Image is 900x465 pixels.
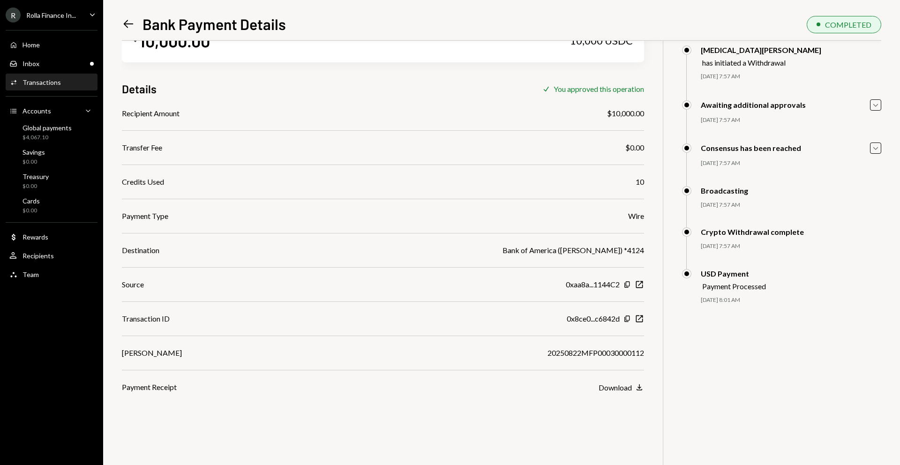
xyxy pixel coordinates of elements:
div: Payment Processed [702,282,766,291]
div: USD Payment [701,269,766,278]
a: Accounts [6,102,97,119]
div: Wire [628,210,644,222]
div: $0.00 [625,142,644,153]
div: Team [22,270,39,278]
div: $4,067.10 [22,134,72,142]
div: Inbox [22,60,39,67]
div: Rolla Finance In... [26,11,76,19]
a: Team [6,266,97,283]
div: [DATE] 7:57 AM [701,242,881,250]
div: 0x8ce0...c6842d [567,313,620,324]
div: COMPLETED [825,20,871,29]
a: Transactions [6,74,97,90]
div: Accounts [22,107,51,115]
div: Savings [22,148,45,156]
div: Destination [122,245,159,256]
div: Broadcasting [701,186,748,195]
div: [DATE] 7:57 AM [701,116,881,124]
div: Awaiting additional approvals [701,100,806,109]
div: Payment Type [122,210,168,222]
div: 0xaa8a...1144C2 [566,279,620,290]
div: Payment Receipt [122,382,177,393]
div: Credits Used [122,176,164,187]
div: Recipient Amount [122,108,180,119]
div: Transfer Fee [122,142,162,153]
a: Savings$0.00 [6,145,97,168]
div: [PERSON_NAME] [122,347,182,359]
a: Home [6,36,97,53]
div: 20250822MFP00030000112 [547,347,644,359]
div: [MEDICAL_DATA][PERSON_NAME] [701,45,821,54]
div: Rewards [22,233,48,241]
div: Crypto Withdrawal complete [701,227,804,236]
div: Transactions [22,78,61,86]
div: Transaction ID [122,313,170,324]
div: Bank of America ([PERSON_NAME]) *4124 [502,245,644,256]
div: $0.00 [22,158,45,166]
a: Inbox [6,55,97,72]
div: [DATE] 7:57 AM [701,201,881,209]
div: Home [22,41,40,49]
div: [DATE] 7:57 AM [701,73,881,81]
button: Download [599,382,644,393]
h1: Bank Payment Details [142,15,286,33]
div: Download [599,383,632,392]
div: Recipients [22,252,54,260]
div: Source [122,279,144,290]
div: Global payments [22,124,72,132]
a: Recipients [6,247,97,264]
div: 10 [636,176,644,187]
div: Consensus has been reached [701,143,801,152]
div: $10,000.00 [607,108,644,119]
a: Rewards [6,228,97,245]
div: R [6,7,21,22]
div: Treasury [22,172,49,180]
a: Global payments$4,067.10 [6,121,97,143]
div: $0.00 [22,182,49,190]
div: [DATE] 7:57 AM [701,159,881,167]
h3: Details [122,81,157,97]
div: $0.00 [22,207,40,215]
div: [DATE] 8:01 AM [701,296,881,304]
a: Cards$0.00 [6,194,97,217]
div: has initiated a Withdrawal [702,58,821,67]
div: Cards [22,197,40,205]
a: Treasury$0.00 [6,170,97,192]
div: You approved this operation [554,84,644,93]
